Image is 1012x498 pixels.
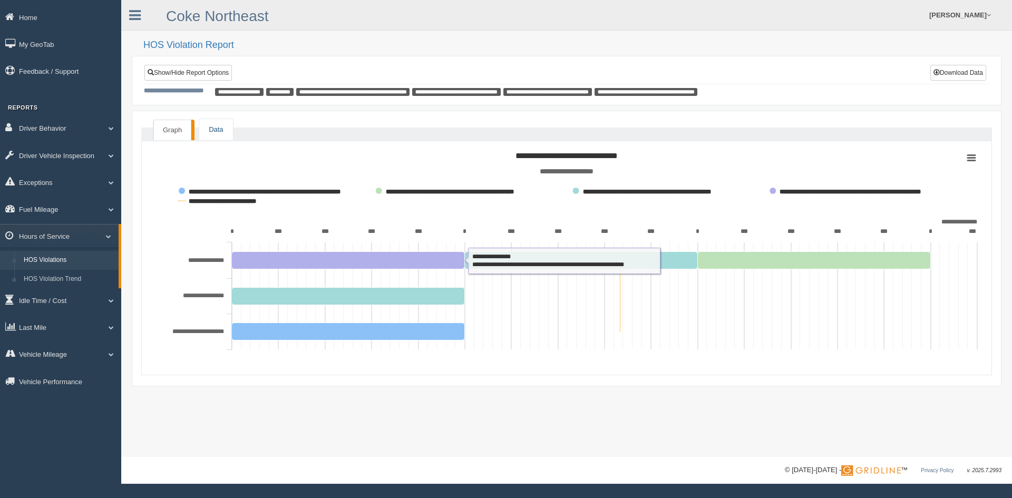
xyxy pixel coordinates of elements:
button: Download Data [930,65,986,81]
a: Graph [153,120,191,141]
a: HOS Violations [19,251,119,270]
a: Data [199,119,232,141]
a: HOS Violation Trend [19,270,119,289]
span: v. 2025.7.2993 [967,467,1001,473]
a: Show/Hide Report Options [144,65,232,81]
a: Coke Northeast [166,8,269,24]
div: © [DATE]-[DATE] - ™ [785,465,1001,476]
a: Privacy Policy [921,467,953,473]
h2: HOS Violation Report [143,40,1001,51]
img: Gridline [841,465,901,476]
